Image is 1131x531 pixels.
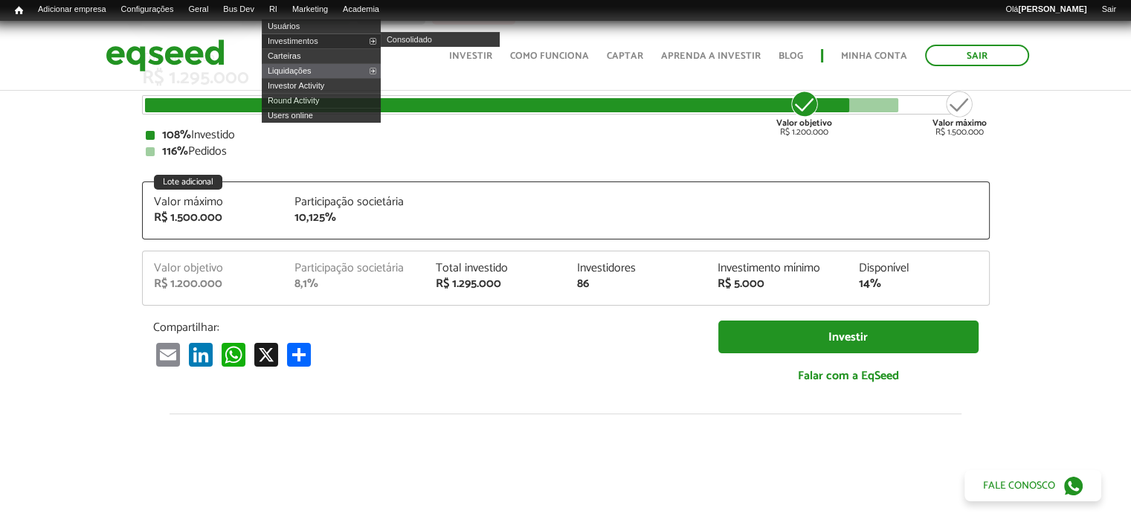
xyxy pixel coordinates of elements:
[154,278,273,290] div: R$ 1.200.000
[146,146,986,158] div: Pedidos
[436,278,555,290] div: R$ 1.295.000
[114,4,181,16] a: Configurações
[181,4,216,16] a: Geral
[576,263,695,274] div: Investidores
[607,51,643,61] a: Captar
[154,263,273,274] div: Valor objetivo
[216,4,262,16] a: Bus Dev
[153,321,696,335] p: Compartilhar:
[284,342,314,367] a: Compartilhar
[30,4,114,16] a: Adicionar empresa
[436,263,555,274] div: Total investido
[262,19,381,33] a: Usuários
[932,116,987,130] strong: Valor máximo
[219,342,248,367] a: WhatsApp
[718,361,979,391] a: Falar com a EqSeed
[335,4,387,16] a: Academia
[106,36,225,75] img: EqSeed
[146,129,986,141] div: Investido
[776,89,832,137] div: R$ 1.200.000
[776,116,832,130] strong: Valor objetivo
[779,51,803,61] a: Blog
[1094,4,1124,16] a: Sair
[859,278,978,290] div: 14%
[153,342,183,367] a: Email
[718,321,979,354] a: Investir
[154,175,222,190] div: Lote adicional
[154,196,273,208] div: Valor máximo
[251,342,281,367] a: X
[576,278,695,290] div: 86
[294,196,413,208] div: Participação societária
[998,4,1094,16] a: Olá[PERSON_NAME]
[1018,4,1086,13] strong: [PERSON_NAME]
[154,212,273,224] div: R$ 1.500.000
[449,51,492,61] a: Investir
[932,89,987,137] div: R$ 1.500.000
[162,141,188,161] strong: 116%
[964,470,1101,501] a: Fale conosco
[859,263,978,274] div: Disponível
[718,263,837,274] div: Investimento mínimo
[162,125,191,145] strong: 108%
[15,5,23,16] span: Início
[510,51,589,61] a: Como funciona
[661,51,761,61] a: Aprenda a investir
[925,45,1029,66] a: Sair
[294,278,413,290] div: 8,1%
[285,4,335,16] a: Marketing
[294,212,413,224] div: 10,125%
[262,4,285,16] a: RI
[718,278,837,290] div: R$ 5.000
[186,342,216,367] a: LinkedIn
[294,263,413,274] div: Participação societária
[7,4,30,18] a: Início
[841,51,907,61] a: Minha conta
